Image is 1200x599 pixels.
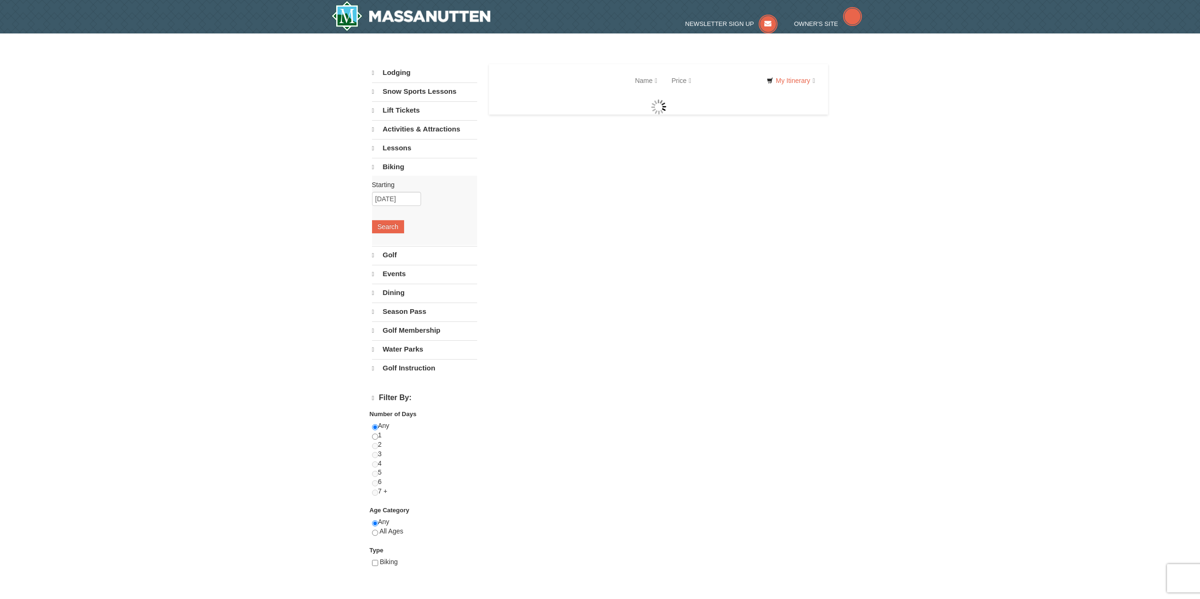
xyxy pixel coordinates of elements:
div: Any [372,517,477,546]
a: Season Pass [372,303,477,320]
a: Lodging [372,64,477,82]
div: Any 1 2 3 4 5 6 7 + [372,421,477,506]
a: Lift Tickets [372,101,477,119]
strong: Age Category [370,507,410,514]
span: All Ages [380,527,404,535]
img: wait gif [651,99,666,115]
a: My Itinerary [761,74,821,88]
a: Snow Sports Lessons [372,82,477,100]
span: Owner's Site [794,20,838,27]
strong: Number of Days [370,410,417,418]
a: Newsletter Sign Up [685,20,778,27]
a: Activities & Attractions [372,120,477,138]
a: Golf [372,246,477,264]
a: Owner's Site [794,20,862,27]
a: Price [664,71,698,90]
a: Lessons [372,139,477,157]
img: Massanutten Resort Logo [331,1,491,31]
a: Golf Instruction [372,359,477,377]
a: Events [372,265,477,283]
span: Biking [380,558,397,566]
a: Massanutten Resort [331,1,491,31]
a: Name [628,71,664,90]
label: Starting [372,180,470,189]
a: Biking [372,158,477,176]
button: Search [372,220,404,233]
span: Newsletter Sign Up [685,20,754,27]
a: Water Parks [372,340,477,358]
h4: Filter By: [372,394,477,402]
a: Golf Membership [372,321,477,339]
strong: Type [370,547,383,554]
a: Dining [372,284,477,302]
